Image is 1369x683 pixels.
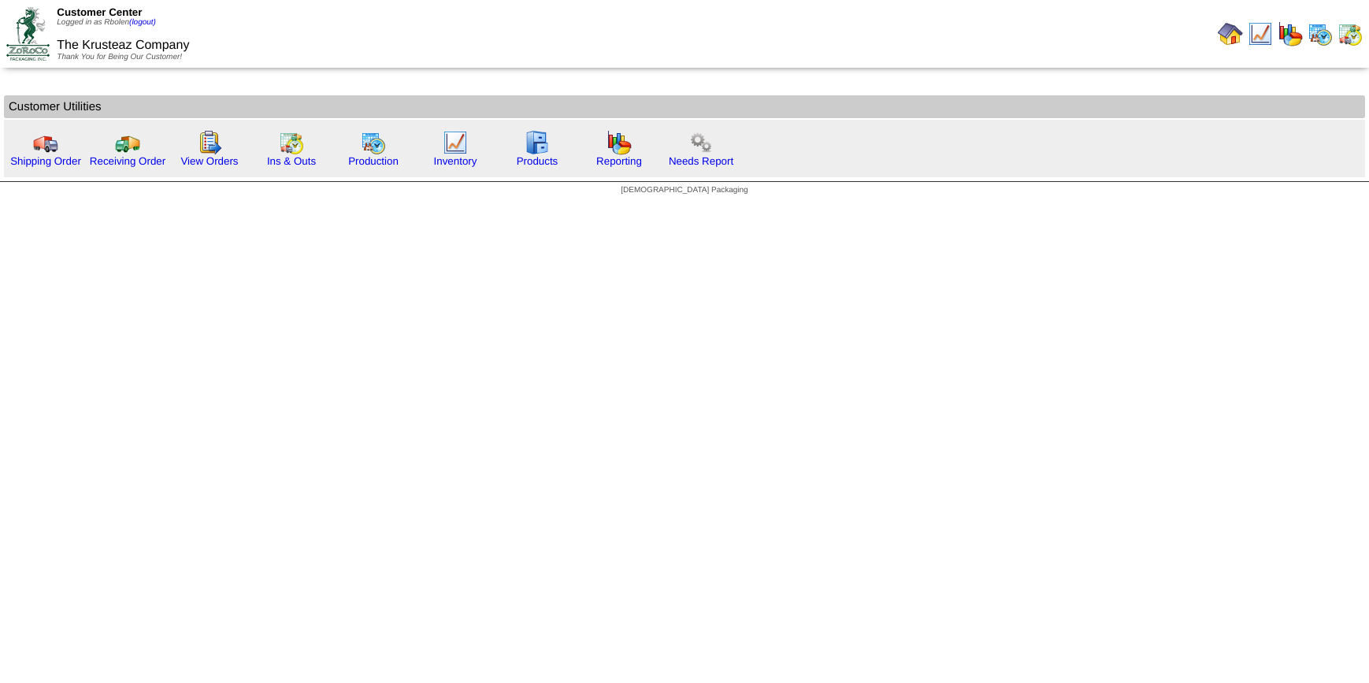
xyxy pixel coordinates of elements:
img: calendarprod.gif [361,130,386,155]
img: calendarinout.gif [1337,21,1363,46]
a: (logout) [129,18,156,27]
img: home.gif [1218,21,1243,46]
td: Customer Utilities [4,95,1365,118]
a: Production [348,155,399,167]
img: line_graph.gif [1248,21,1273,46]
span: Customer Center [57,6,142,18]
a: View Orders [180,155,238,167]
a: Needs Report [669,155,733,167]
span: Logged in as Rbolen [57,18,156,27]
a: Inventory [434,155,477,167]
img: line_graph.gif [443,130,468,155]
a: Products [517,155,558,167]
a: Reporting [596,155,642,167]
img: graph.gif [1278,21,1303,46]
img: truck2.gif [115,130,140,155]
span: [DEMOGRAPHIC_DATA] Packaging [621,186,748,195]
img: calendarinout.gif [279,130,304,155]
span: The Krusteaz Company [57,39,189,52]
img: graph.gif [607,130,632,155]
a: Shipping Order [10,155,81,167]
span: Thank You for Being Our Customer! [57,53,182,61]
img: truck.gif [33,130,58,155]
img: workflow.png [688,130,714,155]
img: workorder.gif [197,130,222,155]
img: ZoRoCo_Logo(Green%26Foil)%20jpg.webp [6,7,50,60]
a: Receiving Order [90,155,165,167]
a: Ins & Outs [267,155,316,167]
img: calendarprod.gif [1308,21,1333,46]
img: cabinet.gif [525,130,550,155]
